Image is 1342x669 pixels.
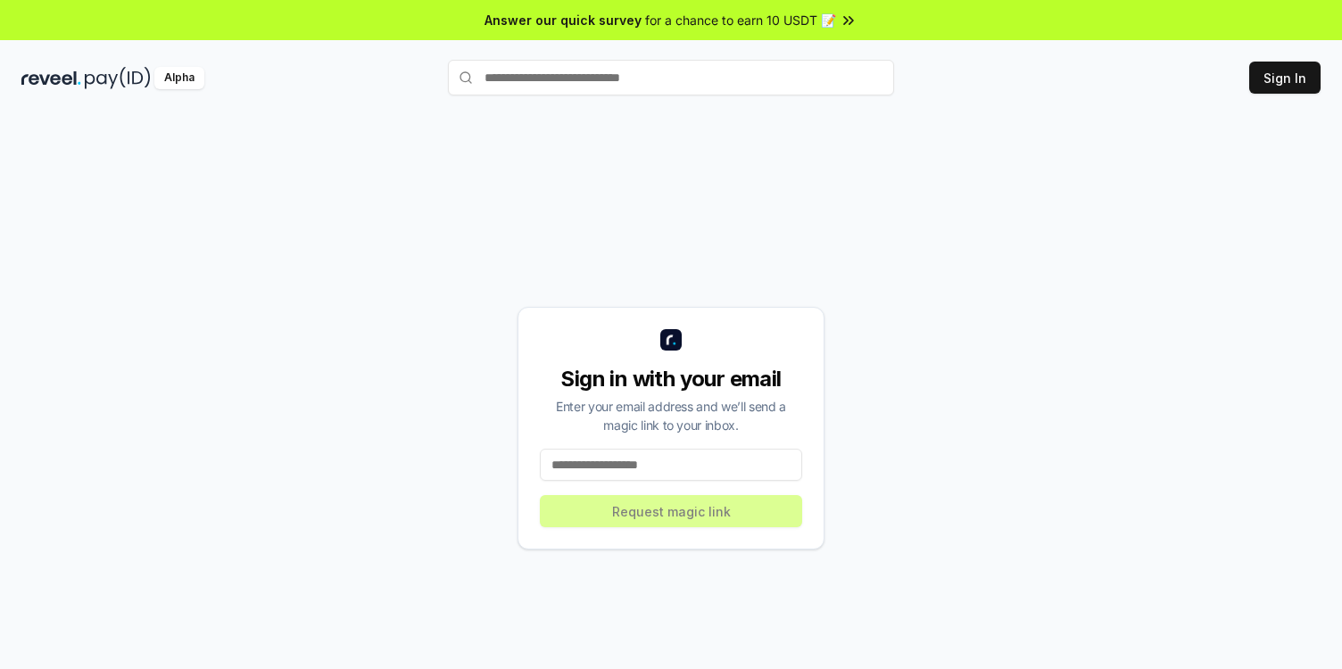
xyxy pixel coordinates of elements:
span: for a chance to earn 10 USDT 📝 [645,11,836,29]
div: Sign in with your email [540,365,802,393]
div: Alpha [154,67,204,89]
div: Enter your email address and we’ll send a magic link to your inbox. [540,397,802,434]
img: pay_id [85,67,151,89]
span: Answer our quick survey [485,11,642,29]
img: reveel_dark [21,67,81,89]
img: logo_small [660,329,682,351]
button: Sign In [1249,62,1321,94]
